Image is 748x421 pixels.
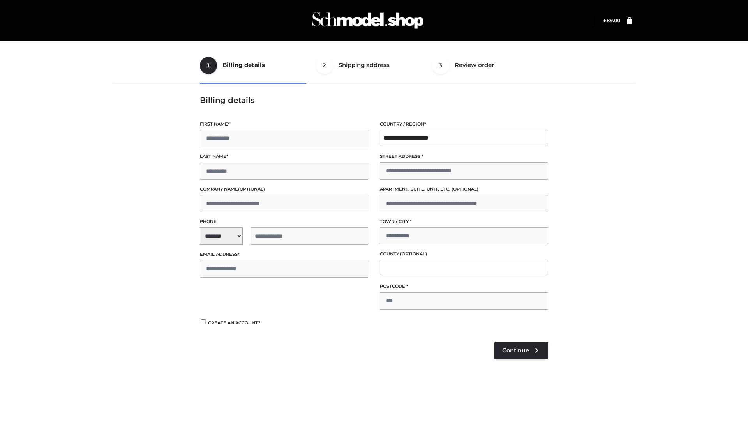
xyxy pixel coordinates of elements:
[200,218,368,225] label: Phone
[200,120,368,128] label: First name
[502,347,529,354] span: Continue
[200,186,368,193] label: Company name
[400,251,427,256] span: (optional)
[603,18,620,23] a: £89.00
[238,186,265,192] span: (optional)
[494,342,548,359] a: Continue
[200,251,368,258] label: Email address
[380,120,548,128] label: Country / Region
[380,186,548,193] label: Apartment, suite, unit, etc.
[380,153,548,160] label: Street address
[200,153,368,160] label: Last name
[603,18,607,23] span: £
[208,320,261,325] span: Create an account?
[309,5,426,36] img: Schmodel Admin 964
[200,96,548,105] h3: Billing details
[380,218,548,225] label: Town / City
[380,283,548,290] label: Postcode
[452,186,478,192] span: (optional)
[380,250,548,258] label: County
[200,319,207,324] input: Create an account?
[603,18,620,23] bdi: 89.00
